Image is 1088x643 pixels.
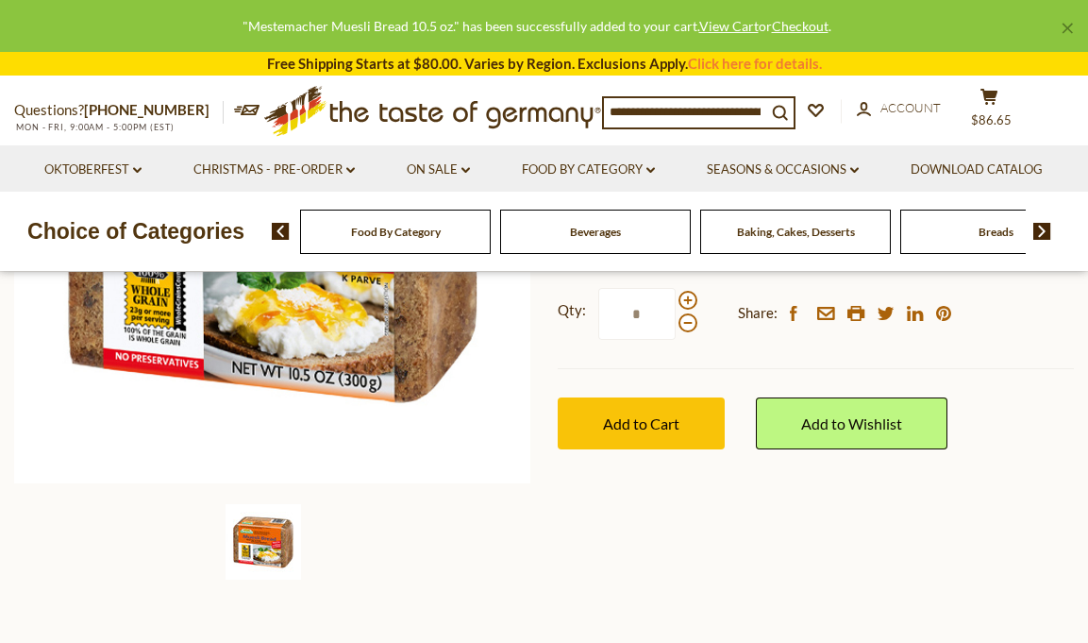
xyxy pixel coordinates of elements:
[84,101,209,118] a: [PHONE_NUMBER]
[558,298,586,322] strong: Qty:
[857,98,941,119] a: Account
[15,15,1058,37] div: "Mestemacher Muesli Bread 10.5 oz." has been successfully added to your cart. or .
[14,122,175,132] span: MON - FRI, 9:00AM - 5:00PM (EST)
[737,225,855,239] a: Baking, Cakes, Desserts
[193,160,355,180] a: Christmas - PRE-ORDER
[522,160,655,180] a: Food By Category
[707,160,859,180] a: Seasons & Occasions
[756,398,947,449] a: Add to Wishlist
[688,55,822,72] a: Click here for details.
[44,160,142,180] a: Oktoberfest
[911,160,1043,180] a: Download Catalog
[772,18,829,34] a: Checkout
[738,301,778,325] span: Share:
[14,98,224,123] p: Questions?
[226,504,301,580] img: Mestemacher Muesli Bread
[558,398,725,449] button: Add to Cart
[351,225,441,239] a: Food By Category
[598,288,676,340] input: Qty:
[699,18,759,34] a: View Cart
[603,415,679,432] span: Add to Cart
[979,225,1013,239] a: Breads
[407,160,470,180] a: On Sale
[880,100,941,115] span: Account
[1033,223,1051,240] img: next arrow
[1062,23,1073,34] a: ×
[570,225,621,239] a: Beverages
[971,112,1012,127] span: $86.65
[272,223,290,240] img: previous arrow
[961,88,1017,135] button: $86.65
